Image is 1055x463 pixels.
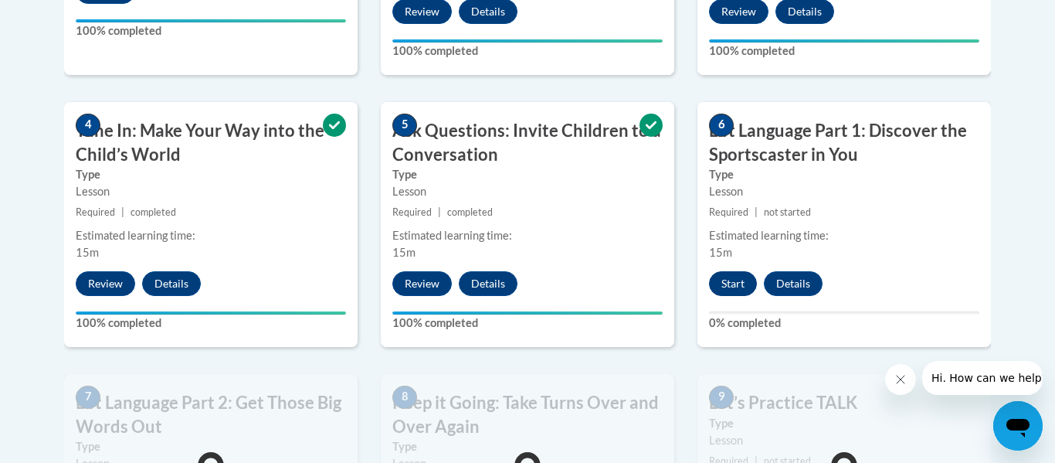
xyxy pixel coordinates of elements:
[392,43,663,60] label: 100% completed
[438,206,441,218] span: |
[764,271,823,296] button: Details
[76,315,346,332] label: 100% completed
[993,401,1043,451] iframe: Button to launch messaging window
[459,271,517,296] button: Details
[392,312,663,315] div: Your progress
[76,22,346,39] label: 100% completed
[709,183,979,200] div: Lesson
[885,364,916,395] iframe: Close message
[381,119,674,167] h3: Ask Questions: Invite Children to a Conversation
[76,246,99,259] span: 15m
[64,391,358,439] h3: Lift Language Part 2: Get Those Big Words Out
[76,19,346,22] div: Your progress
[709,227,979,244] div: Estimated learning time:
[76,183,346,200] div: Lesson
[392,166,663,183] label: Type
[392,183,663,200] div: Lesson
[76,271,135,296] button: Review
[392,206,432,218] span: Required
[76,114,100,137] span: 4
[392,227,663,244] div: Estimated learning time:
[64,119,358,167] h3: Tune In: Make Your Way into the Child’s World
[709,43,979,60] label: 100% completed
[709,166,979,183] label: Type
[131,206,176,218] span: completed
[392,315,663,332] label: 100% completed
[709,315,979,332] label: 0% completed
[76,206,115,218] span: Required
[709,39,979,43] div: Your progress
[709,271,757,296] button: Start
[697,391,991,415] h3: Let’s Practice TALK
[392,39,663,43] div: Your progress
[76,312,346,315] div: Your progress
[447,206,493,218] span: completed
[709,206,748,218] span: Required
[381,391,674,439] h3: Keep it Going: Take Turns Over and Over Again
[392,271,452,296] button: Review
[709,246,732,259] span: 15m
[76,166,346,183] label: Type
[9,11,125,23] span: Hi. How can we help?
[764,206,811,218] span: not started
[709,386,734,409] span: 9
[142,271,201,296] button: Details
[392,438,663,455] label: Type
[922,361,1043,395] iframe: Message from company
[755,206,758,218] span: |
[121,206,124,218] span: |
[76,438,346,455] label: Type
[76,227,346,244] div: Estimated learning time:
[709,114,734,137] span: 6
[709,432,979,449] div: Lesson
[697,119,991,167] h3: Lift Language Part 1: Discover the Sportscaster in You
[392,386,417,409] span: 8
[392,246,416,259] span: 15m
[392,114,417,137] span: 5
[709,415,979,432] label: Type
[76,386,100,409] span: 7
